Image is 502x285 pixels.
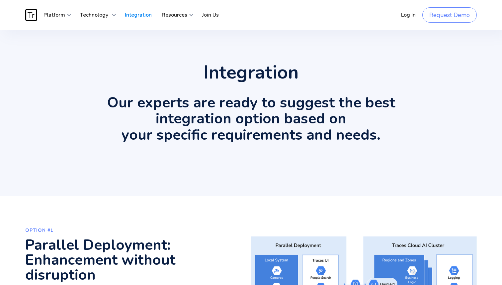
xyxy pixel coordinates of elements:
a: Log In [396,5,421,25]
a: home [25,9,39,21]
h3: Parallel Deployment: Enhancement without disruption [25,238,246,283]
div: Resources [157,5,194,25]
img: Traces Logo [25,9,37,21]
a: Request Demo [422,7,477,23]
strong: Technology [80,11,108,19]
strong: Resources [162,11,187,19]
a: Join Us [197,5,224,25]
strong: Platform [43,11,65,19]
div: Platform [39,5,72,25]
a: Integration [120,5,157,25]
h2: Our experts are ready to suggest the best integration option based on your specific requirements ... [107,95,395,143]
h1: Integration [204,63,298,81]
div: OPTION #1 [25,226,191,234]
div: Technology [75,5,117,25]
